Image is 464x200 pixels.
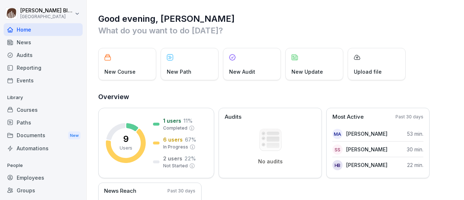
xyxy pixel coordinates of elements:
[167,188,195,194] p: Past 30 days
[346,130,388,138] p: [PERSON_NAME]
[163,163,188,169] p: Not Started
[395,114,423,120] p: Past 30 days
[167,68,191,75] p: New Path
[346,161,388,169] p: [PERSON_NAME]
[4,160,83,171] p: People
[354,68,382,75] p: Upload file
[4,103,83,116] a: Courses
[407,130,423,138] p: 53 min.
[163,117,181,125] p: 1 users
[123,135,129,143] p: 9
[183,117,192,125] p: 11 %
[185,155,196,162] p: 22 %
[4,36,83,49] a: News
[98,13,453,25] h1: Good evening, [PERSON_NAME]
[163,155,182,162] p: 2 users
[258,158,283,165] p: No audits
[4,92,83,103] p: Library
[163,125,187,131] p: Completed
[225,113,241,121] p: Audits
[163,144,188,150] p: In Progress
[407,161,423,169] p: 22 min.
[407,146,423,153] p: 30 min.
[4,61,83,74] a: Reporting
[4,23,83,36] a: Home
[104,187,136,195] p: News Reach
[4,129,83,142] a: DocumentsNew
[332,113,364,121] p: Most Active
[346,146,388,153] p: [PERSON_NAME]
[4,184,83,197] a: Groups
[98,25,453,36] p: What do you want to do [DATE]?
[229,68,255,75] p: New Audit
[4,49,83,61] a: Audits
[20,14,73,19] p: [GEOGRAPHIC_DATA]
[4,171,83,184] a: Employees
[4,116,83,129] a: Paths
[185,136,196,143] p: 67 %
[4,129,83,142] div: Documents
[163,136,183,143] p: 6 users
[104,68,136,75] p: New Course
[120,145,132,151] p: Users
[332,144,343,155] div: SS
[68,131,80,140] div: New
[332,129,343,139] div: MA
[4,142,83,155] a: Automations
[291,68,323,75] p: New Update
[332,160,343,170] div: HB
[20,8,73,14] p: [PERSON_NAME] Blaak
[98,92,453,102] h2: Overview
[4,74,83,87] a: Events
